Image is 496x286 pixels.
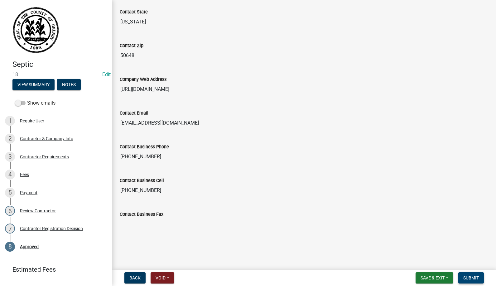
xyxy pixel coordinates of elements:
span: Back [129,275,141,280]
div: 3 [5,152,15,162]
img: Grundy County, Iowa [12,7,59,53]
div: 6 [5,206,15,216]
span: 18 [12,71,100,77]
button: View Summary [12,79,55,90]
label: Show emails [15,99,55,107]
div: 2 [5,134,15,144]
div: 5 [5,188,15,198]
label: Company Web Address [120,77,166,82]
div: 4 [5,170,15,180]
button: Void [151,272,174,284]
div: Contractor Registration Decision [20,226,83,231]
div: Review Contractor [20,209,56,213]
button: Save & Exit [416,272,453,284]
span: Void [156,275,166,280]
label: Contact Business Fax [120,212,163,217]
a: Estimated Fees [5,263,102,276]
label: Contact State [120,10,148,14]
div: 7 [5,224,15,234]
div: Payment [20,190,37,195]
div: 1 [5,116,15,126]
wm-modal-confirm: Notes [57,82,81,87]
label: Contact Business Cell [120,179,164,183]
h4: Septic [12,60,107,69]
div: 8 [5,242,15,252]
button: Notes [57,79,81,90]
button: Back [124,272,146,284]
wm-modal-confirm: Summary [12,82,55,87]
label: Contact Email [120,111,148,116]
label: Contact Business Phone [120,145,169,149]
div: Require User [20,119,44,123]
div: Approved [20,244,39,249]
div: Contractor & Company Info [20,136,73,141]
button: Submit [458,272,484,284]
span: Save & Exit [421,275,445,280]
wm-modal-confirm: Edit Application Number [102,71,111,77]
a: Edit [102,71,111,77]
div: Fees [20,172,29,177]
div: Contractor Requirements [20,155,69,159]
span: Submit [463,275,479,280]
label: Contact Zip [120,44,143,48]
